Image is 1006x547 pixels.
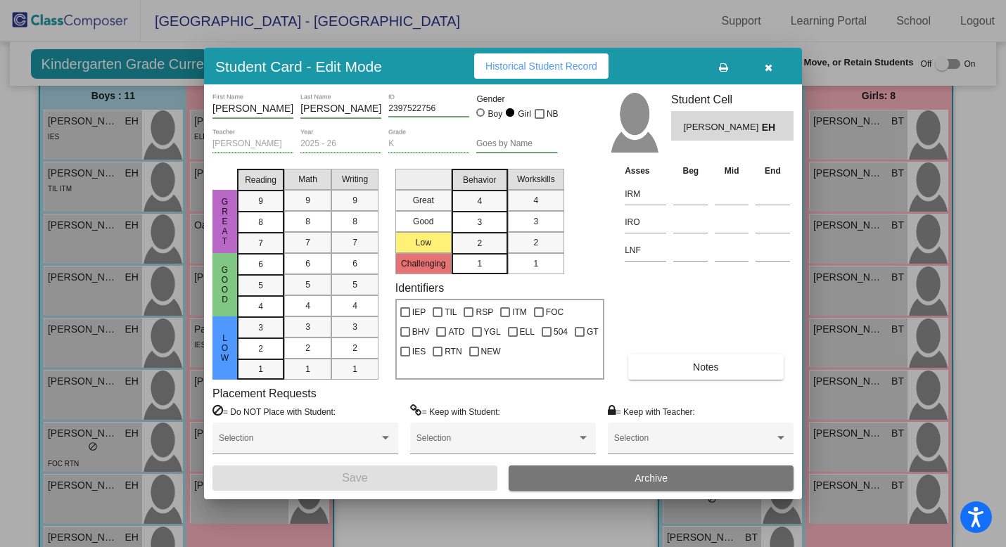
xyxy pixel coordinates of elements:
span: 1 [258,363,263,375]
span: FOC [546,304,564,321]
span: ATD [448,323,464,340]
span: [PERSON_NAME] [683,120,761,135]
span: 7 [352,236,357,249]
span: YGL [484,323,501,340]
mat-label: Gender [476,93,557,105]
button: Historical Student Record [474,53,609,79]
input: assessment [625,212,666,233]
input: Enter ID [388,104,469,114]
input: goes by name [476,139,557,149]
span: Behavior [463,174,496,186]
span: Low [219,333,231,363]
span: 9 [305,194,310,207]
span: 8 [352,215,357,228]
span: 3 [258,321,263,334]
span: NB [547,105,559,122]
label: = Keep with Teacher: [608,404,695,418]
span: Reading [245,174,276,186]
input: teacher [212,139,293,149]
span: 4 [477,195,482,207]
button: Save [212,465,497,491]
span: Workskills [517,173,555,186]
span: 1 [352,363,357,375]
span: 2 [477,237,482,250]
span: TIL [445,304,457,321]
span: 6 [258,258,263,271]
span: 3 [477,216,482,229]
span: Archive [635,472,668,484]
div: Girl [517,108,531,120]
span: 5 [305,278,310,291]
input: year [300,139,381,149]
span: 7 [258,237,263,250]
span: 2 [533,236,538,249]
label: = Keep with Student: [410,404,500,418]
input: grade [388,139,469,149]
span: 4 [533,194,538,207]
label: Identifiers [395,281,444,295]
span: 3 [533,215,538,228]
div: Boy [488,108,503,120]
h3: Student Card - Edit Mode [215,58,382,75]
span: Save [342,472,367,484]
label: = Do NOT Place with Student: [212,404,336,418]
span: 6 [305,257,310,270]
span: 7 [305,236,310,249]
th: End [752,163,794,179]
input: assessment [625,240,666,261]
span: 504 [554,323,568,340]
input: assessment [625,184,666,205]
span: 2 [258,342,263,355]
span: Good [219,265,231,304]
span: 1 [533,257,538,270]
th: Beg [670,163,711,179]
span: Notes [693,361,719,373]
span: 1 [477,257,482,270]
span: ITM [512,304,527,321]
span: 9 [352,194,357,207]
span: 4 [305,300,310,312]
span: 6 [352,257,357,270]
span: 4 [258,300,263,313]
span: 8 [258,216,263,229]
span: NEW [481,343,501,360]
span: IES [412,343,426,360]
span: Math [298,173,317,186]
h3: Student Cell [671,93,794,106]
span: 2 [305,342,310,354]
label: Placement Requests [212,387,317,400]
span: 5 [352,278,357,291]
span: 4 [352,300,357,312]
span: Great [219,197,231,246]
span: 8 [305,215,310,228]
span: Historical Student Record [485,60,597,72]
th: Mid [711,163,752,179]
span: 5 [258,279,263,292]
span: 2 [352,342,357,354]
button: Notes [628,354,783,380]
span: Writing [342,173,368,186]
span: EH [762,120,782,135]
span: 1 [305,363,310,375]
span: GT [587,323,599,340]
span: 3 [352,321,357,333]
span: 9 [258,195,263,207]
th: Asses [621,163,670,179]
span: ELL [520,323,535,340]
span: RTN [445,343,461,360]
span: IEP [412,304,426,321]
button: Archive [509,465,794,491]
span: BHV [412,323,430,340]
span: 3 [305,321,310,333]
span: RSP [476,304,493,321]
